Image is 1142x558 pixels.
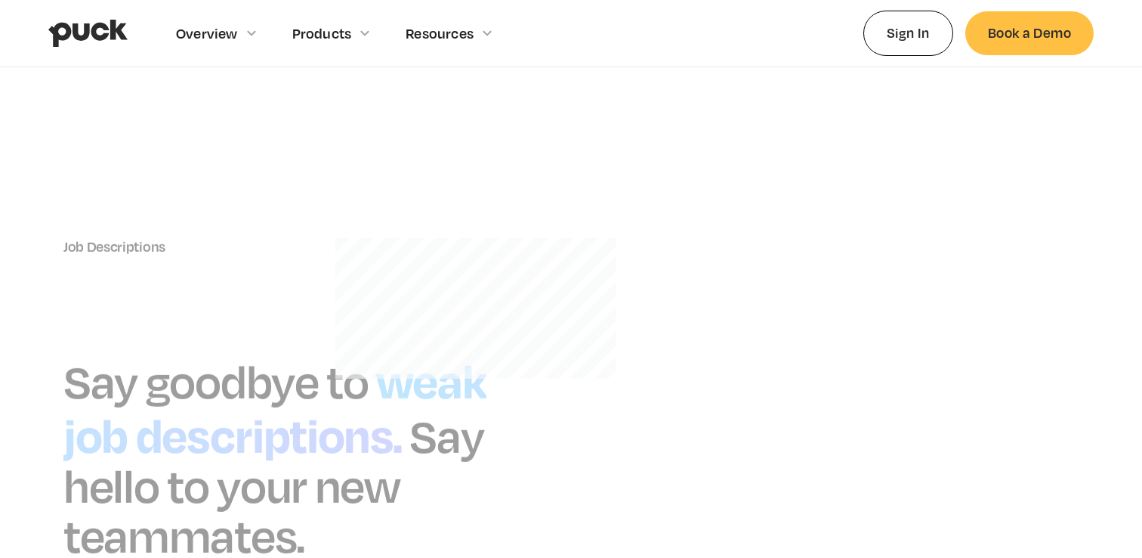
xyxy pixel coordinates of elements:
[176,25,238,42] div: Overview
[292,25,352,42] div: Products
[63,346,486,466] h1: weak job descriptions.
[63,352,369,409] h1: Say goodbye to
[63,238,541,255] div: Job Descriptions
[965,11,1094,54] a: Book a Demo
[406,25,474,42] div: Resources
[863,11,953,55] a: Sign In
